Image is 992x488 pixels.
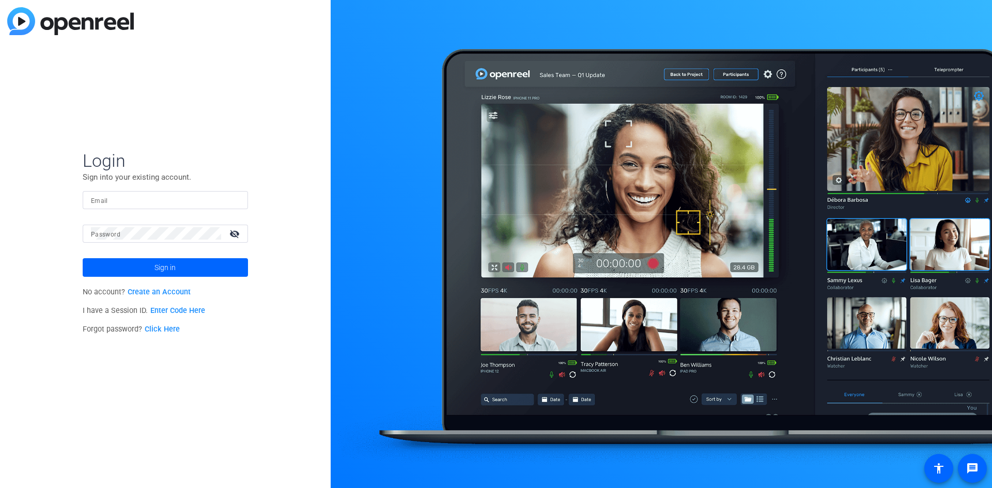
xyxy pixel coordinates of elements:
[128,288,191,296] a: Create an Account
[83,150,248,171] span: Login
[150,306,205,315] a: Enter Code Here
[83,325,180,334] span: Forgot password?
[83,171,248,183] p: Sign into your existing account.
[933,462,945,475] mat-icon: accessibility
[83,258,248,277] button: Sign in
[91,197,108,204] mat-label: Email
[83,288,191,296] span: No account?
[91,231,120,238] mat-label: Password
[7,7,134,35] img: blue-gradient.svg
[83,306,205,315] span: I have a Session ID.
[223,226,248,241] mat-icon: visibility_off
[154,255,176,280] span: Sign in
[966,462,979,475] mat-icon: message
[91,194,240,206] input: Enter Email Address
[145,325,180,334] a: Click Here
